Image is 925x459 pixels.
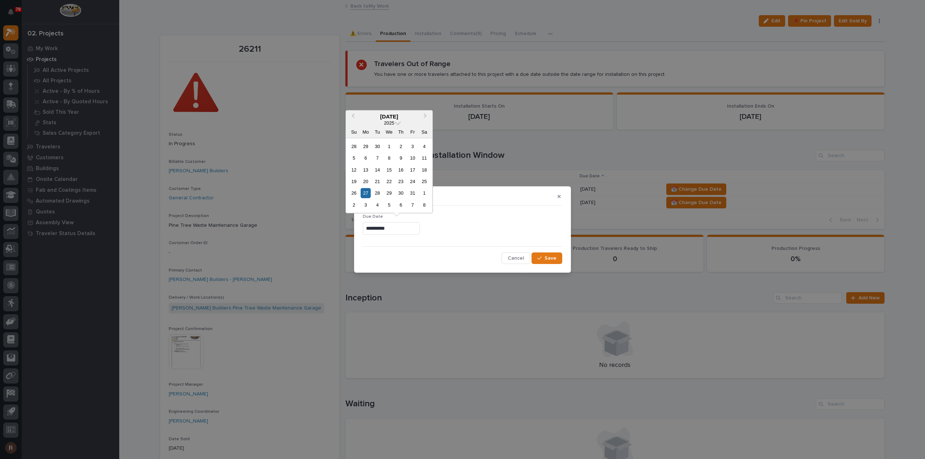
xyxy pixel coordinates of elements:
[361,177,370,186] div: Choose Monday, October 20th, 2025
[408,141,417,151] div: Choose Friday, October 3rd, 2025
[373,165,382,174] div: Choose Tuesday, October 14th, 2025
[408,200,417,210] div: Choose Friday, November 7th, 2025
[373,177,382,186] div: Choose Tuesday, October 21st, 2025
[545,255,556,261] span: Save
[396,153,406,163] div: Choose Thursday, October 9th, 2025
[347,111,358,122] button: Previous Month
[373,141,382,151] div: Choose Tuesday, September 30th, 2025
[363,215,383,219] span: Due Date
[420,141,429,151] div: Choose Saturday, October 4th, 2025
[384,127,394,137] div: We
[420,127,429,137] div: Sa
[408,188,417,198] div: Choose Friday, October 31st, 2025
[361,188,370,198] div: Choose Monday, October 27th, 2025
[420,200,429,210] div: Choose Saturday, November 8th, 2025
[346,113,433,120] div: [DATE]
[384,200,394,210] div: Choose Wednesday, November 5th, 2025
[420,153,429,163] div: Choose Saturday, October 11th, 2025
[361,200,370,210] div: Choose Monday, November 3rd, 2025
[408,153,417,163] div: Choose Friday, October 10th, 2025
[348,140,430,211] div: month 2025-10
[373,127,382,137] div: Tu
[420,177,429,186] div: Choose Saturday, October 25th, 2025
[408,177,417,186] div: Choose Friday, October 24th, 2025
[396,165,406,174] div: Choose Thursday, October 16th, 2025
[396,127,406,137] div: Th
[373,188,382,198] div: Choose Tuesday, October 28th, 2025
[349,141,359,151] div: Choose Sunday, September 28th, 2025
[420,165,429,174] div: Choose Saturday, October 18th, 2025
[532,252,562,264] button: Save
[349,127,359,137] div: Su
[396,177,406,186] div: Choose Thursday, October 23rd, 2025
[361,165,370,174] div: Choose Monday, October 13th, 2025
[384,177,394,186] div: Choose Wednesday, October 22nd, 2025
[384,153,394,163] div: Choose Wednesday, October 8th, 2025
[384,141,394,151] div: Choose Wednesday, October 1st, 2025
[420,111,432,122] button: Next Month
[508,255,524,261] span: Cancel
[408,127,417,137] div: Fr
[408,165,417,174] div: Choose Friday, October 17th, 2025
[361,141,370,151] div: Choose Monday, September 29th, 2025
[384,188,394,198] div: Choose Wednesday, October 29th, 2025
[420,188,429,198] div: Choose Saturday, November 1st, 2025
[373,200,382,210] div: Choose Tuesday, November 4th, 2025
[396,141,406,151] div: Choose Thursday, October 2nd, 2025
[349,153,359,163] div: Choose Sunday, October 5th, 2025
[502,252,530,264] button: Cancel
[396,188,406,198] div: Choose Thursday, October 30th, 2025
[349,188,359,198] div: Choose Sunday, October 26th, 2025
[361,127,370,137] div: Mo
[349,200,359,210] div: Choose Sunday, November 2nd, 2025
[384,165,394,174] div: Choose Wednesday, October 15th, 2025
[373,153,382,163] div: Choose Tuesday, October 7th, 2025
[361,153,370,163] div: Choose Monday, October 6th, 2025
[349,165,359,174] div: Choose Sunday, October 12th, 2025
[396,200,406,210] div: Choose Thursday, November 6th, 2025
[384,120,394,125] span: 2025
[349,177,359,186] div: Choose Sunday, October 19th, 2025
